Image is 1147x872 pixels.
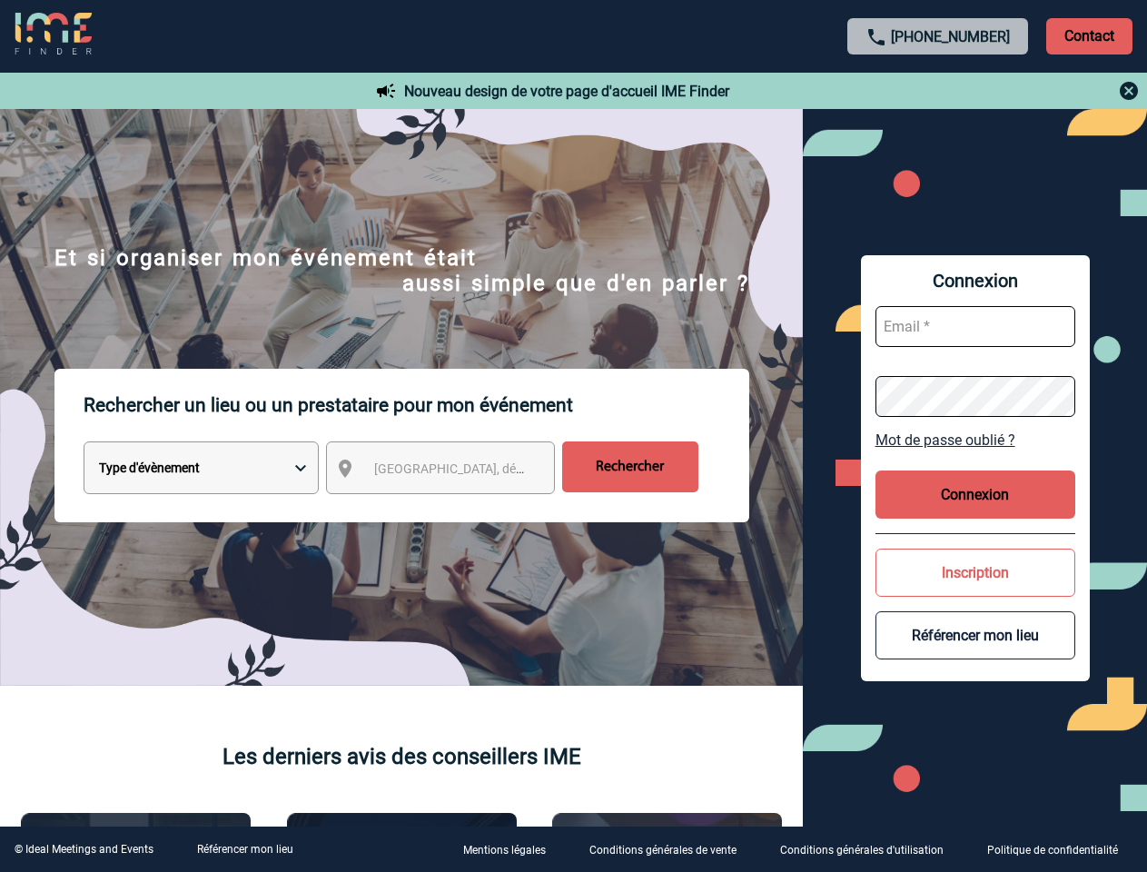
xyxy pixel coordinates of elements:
[84,369,749,441] p: Rechercher un lieu ou un prestataire pour mon événement
[575,841,766,858] a: Conditions générales de vente
[463,845,546,857] p: Mentions légales
[197,843,293,856] a: Référencer mon lieu
[875,611,1075,659] button: Référencer mon lieu
[875,431,1075,449] a: Mot de passe oublié ?
[987,845,1118,857] p: Politique de confidentialité
[15,843,153,856] div: © Ideal Meetings and Events
[875,270,1075,292] span: Connexion
[449,841,575,858] a: Mentions légales
[875,549,1075,597] button: Inscription
[891,28,1010,45] a: [PHONE_NUMBER]
[973,841,1147,858] a: Politique de confidentialité
[1046,18,1132,54] p: Contact
[780,845,944,857] p: Conditions générales d'utilisation
[875,306,1075,347] input: Email *
[589,845,737,857] p: Conditions générales de vente
[865,26,887,48] img: call-24-px.png
[875,471,1075,519] button: Connexion
[374,461,627,476] span: [GEOGRAPHIC_DATA], département, région...
[562,441,698,492] input: Rechercher
[766,841,973,858] a: Conditions générales d'utilisation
